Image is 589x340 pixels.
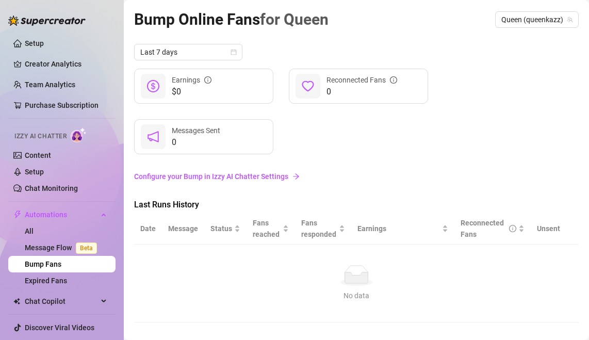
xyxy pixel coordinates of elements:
a: Discover Viral Videos [25,323,94,332]
span: Fans responded [301,217,337,240]
span: Earnings [357,223,440,234]
span: for Queen [260,10,329,28]
a: Bump Fans [25,260,61,268]
span: notification [147,131,159,143]
a: Configure your Bump in Izzy AI Chatter Settingsarrow-right [134,167,579,186]
th: Message [162,213,204,245]
th: Unsent [531,213,566,245]
span: Last 7 days [140,44,236,60]
a: Message FlowBeta [25,244,101,252]
span: Queen (queenkazz) [501,12,572,27]
th: Earnings [351,213,454,245]
div: Earnings [172,74,211,86]
span: Last Runs History [134,199,307,211]
span: team [567,17,573,23]
span: dollar [147,80,159,92]
span: 0 [172,136,220,149]
iframe: Intercom live chat [554,305,579,330]
span: Messages Sent [172,126,220,135]
a: Configure your Bump in Izzy AI Chatter Settings [134,171,579,182]
span: $0 [172,86,211,98]
article: Bump Online Fans [134,7,329,31]
a: Creator Analytics [25,56,107,72]
a: Content [25,151,51,159]
span: info-circle [204,76,211,84]
img: logo-BBDzfeDw.svg [8,15,86,26]
div: Reconnected Fans [326,74,397,86]
a: Setup [25,168,44,176]
span: Fans reached [253,217,281,240]
img: Chat Copilot [13,298,20,305]
a: Team Analytics [25,80,75,89]
span: thunderbolt [13,211,22,219]
span: Chat Copilot [25,293,98,310]
a: Setup [25,39,44,47]
a: Expired Fans [25,277,67,285]
span: Status [210,223,232,234]
th: Fans responded [295,213,352,245]
th: Fans reached [247,213,295,245]
a: All [25,227,34,235]
th: Status [204,213,247,245]
span: Izzy AI Chatter [14,132,67,141]
span: info-circle [509,225,516,232]
div: Reconnected Fans [461,217,516,240]
a: Chat Monitoring [25,184,78,192]
span: info-circle [390,76,397,84]
a: Purchase Subscription [25,101,99,109]
span: arrow-right [292,173,300,180]
span: calendar [231,49,237,55]
th: Date [134,213,162,245]
span: heart [302,80,314,92]
div: No data [144,290,568,301]
span: Beta [76,242,97,254]
img: AI Chatter [71,127,87,142]
span: 0 [326,86,397,98]
span: Automations [25,206,98,223]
